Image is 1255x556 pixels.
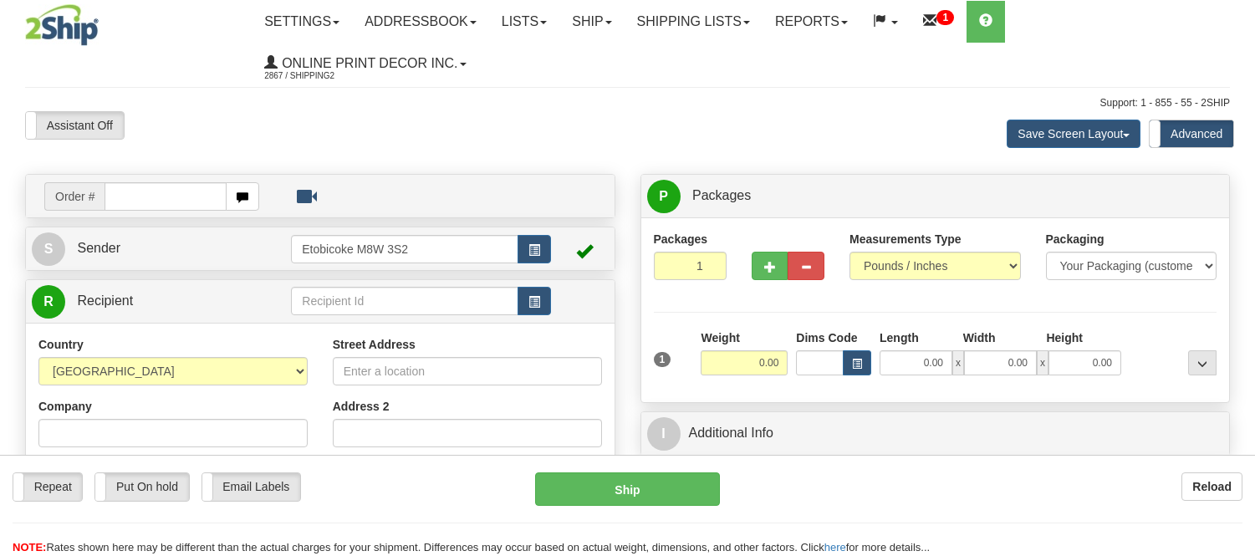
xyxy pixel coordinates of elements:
a: 1 [911,1,967,43]
a: here [824,541,846,553]
a: Addressbook [352,1,489,43]
span: x [952,350,964,375]
a: IAdditional Info [647,416,1224,451]
label: Weight [701,329,739,346]
span: 2867 / Shipping2 [264,68,390,84]
a: Shipping lists [625,1,763,43]
a: Lists [489,1,559,43]
label: Packages [654,231,708,247]
label: Height [1046,329,1083,346]
span: Sender [77,241,120,255]
a: Online Print Decor Inc. 2867 / Shipping2 [252,43,478,84]
label: Measurements Type [849,231,962,247]
a: Ship [559,1,624,43]
a: Settings [252,1,352,43]
button: Reload [1181,472,1242,501]
span: 1 [654,352,671,367]
a: Reports [763,1,860,43]
span: S [32,232,65,266]
button: Save Screen Layout [1007,120,1140,148]
span: Online Print Decor Inc. [278,56,457,70]
label: Dims Code [796,329,857,346]
img: logo2867.jpg [25,4,99,46]
span: NOTE: [13,541,46,553]
a: S Sender [32,232,291,266]
input: Sender Id [291,235,518,263]
label: Email Labels [202,473,300,500]
div: Support: 1 - 855 - 55 - 2SHIP [25,96,1230,110]
label: Address 2 [333,398,390,415]
iframe: chat widget [1217,192,1253,363]
input: Enter a location [333,357,602,385]
label: Advanced [1150,120,1233,147]
label: Company [38,398,92,415]
label: Put On hold [95,473,188,500]
b: Reload [1192,480,1232,493]
label: Width [963,329,996,346]
label: Repeat [13,473,82,500]
button: Ship [535,472,719,506]
span: Order # [44,182,105,211]
label: Country [38,336,84,353]
span: Recipient [77,293,133,308]
span: P [647,180,681,213]
a: R Recipient [32,284,263,319]
sup: 1 [936,10,954,25]
a: P Packages [647,179,1224,213]
label: Length [880,329,919,346]
label: Street Address [333,336,416,353]
span: I [647,417,681,451]
span: R [32,285,65,319]
div: ... [1188,350,1217,375]
span: Packages [692,188,751,202]
input: Recipient Id [291,287,518,315]
label: Packaging [1046,231,1105,247]
span: x [1037,350,1048,375]
label: Assistant Off [26,112,124,139]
